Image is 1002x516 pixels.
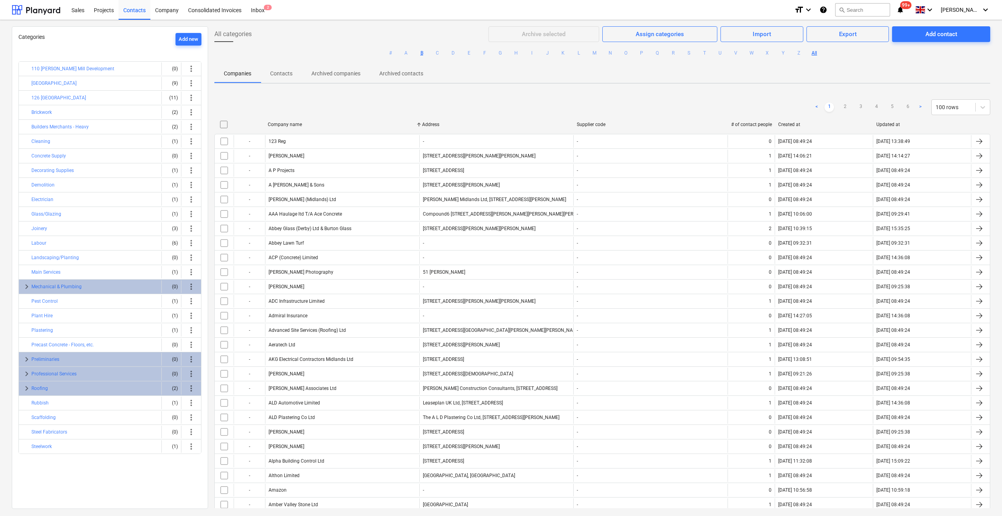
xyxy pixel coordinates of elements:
[896,5,904,15] i: notifications
[876,400,910,406] div: [DATE] 14:36:08
[423,197,566,202] div: [PERSON_NAME] Midlands Ltd, [STREET_ADDRESS][PERSON_NAME]
[876,328,910,333] div: [DATE] 08:49:24
[187,311,196,320] span: more_vert
[31,296,58,306] button: Pest Control
[165,150,178,162] div: (0)
[269,240,304,246] div: Abbey Lawn Turf
[187,180,196,190] span: more_vert
[31,413,56,422] button: Scaffolding
[269,197,336,202] div: [PERSON_NAME] (Midlands) Ltd
[165,164,178,177] div: (1)
[720,26,803,42] button: Import
[18,34,45,40] span: Categories
[577,298,578,304] div: -
[778,371,812,377] div: [DATE] 09:21:26
[22,369,31,379] span: keyboard_arrow_right
[269,168,294,173] div: A P Projects
[187,398,196,408] span: more_vert
[636,29,684,39] div: Assign categories
[234,164,265,177] div: -
[941,7,980,13] span: [PERSON_NAME]
[778,168,812,173] div: [DATE] 08:49:24
[577,328,578,333] div: -
[187,64,196,73] span: more_vert
[753,29,771,39] div: Import
[778,255,812,260] div: [DATE] 08:49:24
[187,93,196,102] span: more_vert
[577,122,725,127] div: Supplier code
[165,62,178,75] div: (0)
[31,166,74,175] button: Decorating Supplies
[778,211,812,217] div: [DATE] 10:06:00
[423,386,558,391] div: [PERSON_NAME] Construction Consultants, [STREET_ADDRESS]
[577,342,578,348] div: -
[423,182,500,188] div: [STREET_ADDRESS][PERSON_NAME]
[269,328,346,333] div: Advanced Site Services (Roofing) Ltd
[806,26,889,42] button: Export
[234,469,265,482] div: -
[700,48,709,58] button: T
[637,48,646,58] button: P
[423,313,424,318] div: -
[31,340,94,349] button: Precast Concrete - Floors, etc.
[179,35,198,44] div: Add new
[187,122,196,132] span: more_vert
[165,251,178,264] div: (0)
[590,48,599,58] button: M
[31,180,55,190] button: Demolition
[187,209,196,219] span: more_vert
[379,70,423,78] p: Archived contacts
[269,298,325,304] div: ADC Infrastructure Limited
[577,255,578,260] div: -
[433,48,442,58] button: C
[187,296,196,306] span: more_vert
[577,400,578,406] div: -
[22,384,31,393] span: keyboard_arrow_right
[778,139,812,144] div: [DATE] 08:49:24
[876,226,910,231] div: [DATE] 15:35:25
[762,48,772,58] button: X
[187,108,196,117] span: more_vert
[234,440,265,453] div: -
[269,386,336,391] div: [PERSON_NAME] Associates Ltd
[876,240,910,246] div: [DATE] 09:32:31
[187,369,196,379] span: more_vert
[769,269,772,275] div: 0
[876,182,910,188] div: [DATE] 08:49:24
[747,48,756,58] button: W
[269,255,318,260] div: ACP (Concrete) Limited
[778,226,812,231] div: [DATE] 10:39:15
[234,150,265,162] div: -
[31,442,52,451] button: Steelwork
[187,137,196,146] span: more_vert
[165,77,178,90] div: (9)
[165,382,178,395] div: (2)
[778,386,812,391] div: [DATE] 08:49:24
[769,139,772,144] div: 0
[165,339,178,351] div: (0)
[187,427,196,437] span: more_vert
[187,282,196,291] span: more_vert
[165,324,178,337] div: (1)
[778,298,812,304] div: [DATE] 08:49:24
[856,102,865,112] a: Page 3
[423,153,536,159] div: [STREET_ADDRESS][PERSON_NAME][PERSON_NAME]
[31,427,67,437] button: Steel Fabricators
[769,197,772,202] div: 0
[876,313,910,318] div: [DATE] 14:36:08
[778,357,812,362] div: [DATE] 13:08:51
[234,135,265,148] div: -
[448,48,458,58] button: D
[31,209,61,219] button: Glass/Glazing
[810,48,819,58] button: All
[234,237,265,249] div: -
[715,48,725,58] button: U
[187,224,196,233] span: more_vert
[577,197,578,202] div: -
[423,269,465,275] div: 51 [PERSON_NAME]
[876,153,910,159] div: [DATE] 14:14:27
[794,5,804,15] i: format_size
[234,266,265,278] div: -
[794,48,803,58] button: Z
[839,29,857,39] div: Export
